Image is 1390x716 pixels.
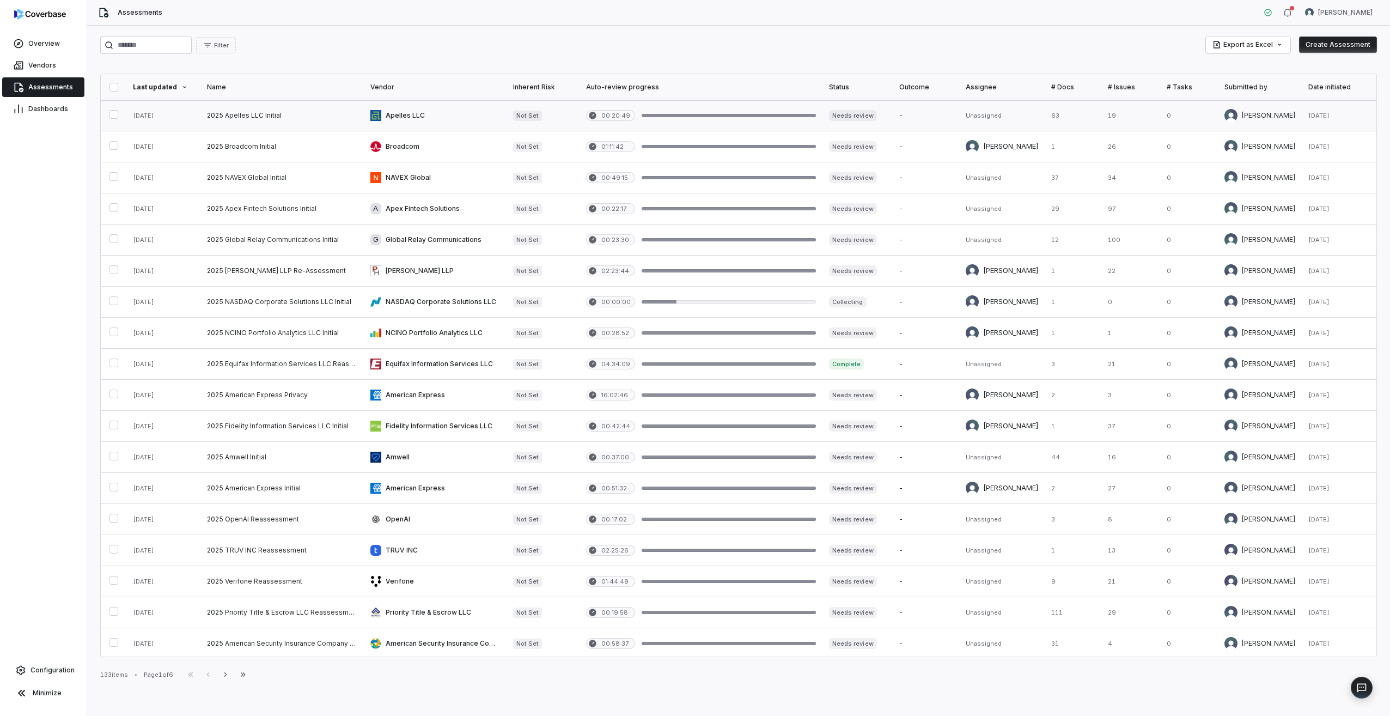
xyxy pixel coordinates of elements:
img: Madison Hull avatar [966,140,979,153]
img: Jonathan Lee avatar [1224,202,1237,215]
div: Name [207,83,357,92]
div: # Docs [1051,83,1095,92]
td: - [893,287,959,318]
a: Dashboards [2,99,84,119]
span: [PERSON_NAME] [1318,8,1373,17]
td: - [893,318,959,349]
a: Assessments [2,77,84,97]
img: logo-D7KZi-bG.svg [14,9,66,20]
button: Minimize [4,682,82,704]
span: Vendors [28,61,56,70]
div: Auto-review progress [586,83,816,92]
div: Assignee [966,83,1038,92]
span: Dashboards [28,105,68,113]
a: Overview [2,34,84,53]
div: Vendor [370,83,500,92]
img: Jonathan Lee avatar [1224,233,1237,246]
div: Page 1 of 6 [144,671,173,679]
div: Outcome [899,83,953,92]
img: Jason Boland avatar [1224,575,1237,588]
span: Filter [214,41,229,50]
div: # Tasks [1167,83,1211,92]
img: Robert Latcham avatar [1224,513,1237,526]
span: Overview [28,39,60,48]
img: Isaac Mousel avatar [966,264,979,277]
div: • [135,671,137,678]
span: Minimize [33,689,62,697]
td: - [893,380,959,411]
img: Madison Hull avatar [1224,140,1237,153]
img: Isaac Mousel avatar [966,295,979,308]
td: - [893,100,959,131]
div: Submitted by [1224,83,1295,92]
img: Bridget Seagraves avatar [1224,482,1237,495]
span: Assessments [118,8,162,17]
button: Create Assessment [1299,37,1377,53]
td: - [893,224,959,256]
td: - [893,349,959,380]
img: Robert Latcham avatar [1224,606,1237,619]
img: Bridget Seagraves avatar [1224,389,1237,402]
img: Travis Helton avatar [1305,8,1314,17]
td: - [893,193,959,224]
div: # Issues [1108,83,1154,92]
button: Filter [196,37,236,53]
img: Travis Helton avatar [1224,109,1237,122]
img: Travis Helton avatar [1224,451,1237,464]
img: Bridget Seagraves avatar [1224,326,1237,339]
td: - [893,256,959,287]
div: Inherent Risk [513,83,573,92]
div: Date initiated [1308,83,1368,92]
td: - [893,597,959,628]
img: Adam Hauseman avatar [1224,357,1237,371]
td: - [893,628,959,659]
img: Isaac Mousel avatar [1224,264,1237,277]
img: Jonathan Wann avatar [1224,637,1237,650]
td: - [893,131,959,162]
img: Madison Hull avatar [1224,420,1237,433]
a: Vendors [2,56,84,75]
img: Bridget Seagraves avatar [966,482,979,495]
img: Madison Hull avatar [966,420,979,433]
span: Assessments [28,83,73,92]
img: Isaac Mousel avatar [1224,295,1237,308]
img: Jason Boland avatar [1224,544,1237,557]
span: Configuration [31,666,75,675]
button: Travis Helton avatar[PERSON_NAME] [1298,4,1379,21]
td: - [893,162,959,193]
td: - [893,504,959,535]
td: - [893,535,959,566]
button: Export as Excel [1206,37,1290,53]
a: Configuration [4,660,82,680]
td: - [893,566,959,597]
div: Status [829,83,886,92]
img: Bridget Seagraves avatar [966,389,979,402]
td: - [893,473,959,504]
img: Bridget Seagraves avatar [966,326,979,339]
img: Jonathan Lee avatar [1224,171,1237,184]
td: - [893,442,959,473]
td: - [893,411,959,442]
div: 133 items [100,671,128,679]
div: Last updated [133,83,194,92]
